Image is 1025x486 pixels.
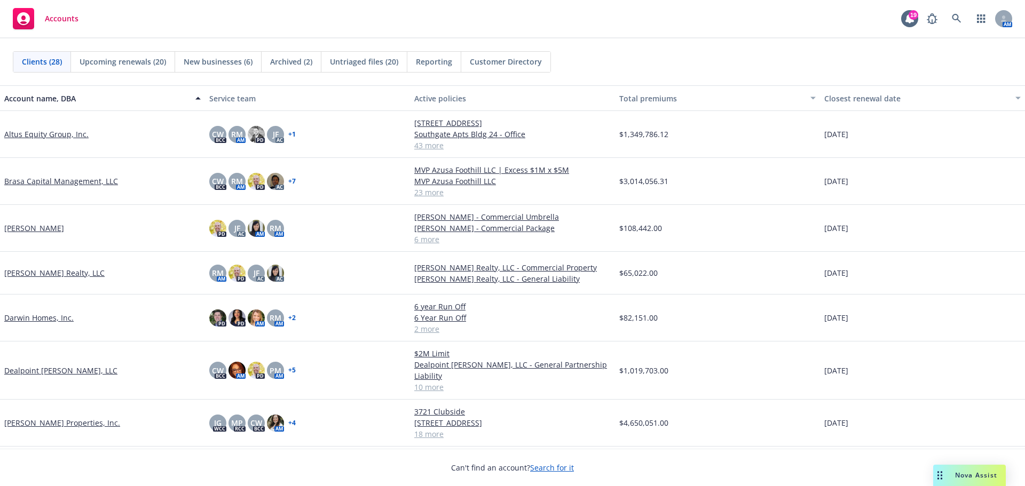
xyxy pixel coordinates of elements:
div: Account name, DBA [4,93,189,104]
span: [DATE] [824,365,848,376]
a: + 5 [288,367,296,373]
a: 6 Year Run Off [414,312,611,323]
div: Total premiums [619,93,804,104]
span: Nova Assist [955,471,997,480]
span: $65,022.00 [619,267,658,278]
span: [DATE] [824,417,848,428]
a: 6 more [414,234,611,245]
a: Search for it [530,463,574,473]
span: CW [250,417,262,428]
span: CW [212,176,224,187]
img: photo [248,220,265,237]
span: [DATE] [824,129,848,140]
span: [DATE] [824,176,848,187]
a: Dealpoint [PERSON_NAME], LLC [4,365,117,376]
a: + 1 [288,131,296,138]
span: RM [270,312,281,323]
span: $4,650,051.00 [619,417,668,428]
a: $2M Limit [414,348,611,359]
span: MP [231,417,243,428]
img: photo [248,173,265,190]
span: JF [234,222,240,234]
span: RM [231,129,243,140]
a: + 7 [288,178,296,185]
div: Drag to move [933,465,947,486]
span: [DATE] [824,312,848,323]
a: MVP Azusa Foothill LLC | Excess $1M x $5M [414,164,611,176]
span: RM [231,176,243,187]
img: photo [228,265,246,282]
a: + 4 [288,420,296,426]
span: CW [212,365,224,376]
a: [PERSON_NAME] Realty, LLC [4,267,105,278]
span: $82,151.00 [619,312,658,323]
button: Nova Assist [933,465,1006,486]
a: 43 more [414,140,611,151]
span: JF [254,267,259,278]
a: Southgate Apts Bldg 24 - Office [414,129,611,140]
a: Switch app [971,8,992,29]
a: [PERSON_NAME] Realty, LLC - Commercial Property [414,262,611,273]
a: 18 more [414,428,611,440]
a: 2 more [414,323,611,334]
span: Accounts [45,14,78,23]
span: Upcoming renewals (20) [80,56,166,67]
span: PM [270,365,281,376]
a: 10 more [414,381,611,393]
span: JG [214,417,222,428]
a: [PERSON_NAME] [4,222,64,234]
a: [PERSON_NAME] - Commercial Umbrella [414,211,611,222]
span: $1,019,703.00 [619,365,668,376]
a: Altus Equity Group, Inc. [4,129,89,140]
div: 19 [909,10,918,20]
img: photo [228,309,246,326]
span: RM [212,267,224,278]
a: Dealpoint [PERSON_NAME], LLC - General Partnership Liability [414,359,611,381]
span: [DATE] [824,267,848,278]
span: Untriaged files (20) [330,56,398,67]
a: Brasa Capital Management, LLC [4,176,118,187]
button: Active policies [410,85,615,111]
img: photo [248,309,265,326]
a: Report a Bug [921,8,943,29]
span: [DATE] [824,222,848,234]
span: Clients (28) [22,56,62,67]
span: $3,014,056.31 [619,176,668,187]
a: Search [946,8,967,29]
img: photo [267,415,284,432]
img: photo [267,173,284,190]
span: New businesses (6) [184,56,253,67]
img: photo [248,362,265,379]
a: Darwin Homes, Inc. [4,312,74,323]
div: Closest renewal date [824,93,1009,104]
a: [STREET_ADDRESS] [414,417,611,428]
img: photo [248,126,265,143]
a: 3721 Clubside [414,406,611,417]
span: CW [212,129,224,140]
a: [PERSON_NAME] Realty, LLC - General Liability [414,273,611,284]
span: Archived (2) [270,56,312,67]
img: photo [209,220,226,237]
span: Reporting [416,56,452,67]
div: Service team [209,93,406,104]
a: [PERSON_NAME] - Commercial Package [414,222,611,234]
img: photo [267,265,284,282]
img: photo [209,309,226,326]
a: [STREET_ADDRESS] [414,117,611,129]
div: Active policies [414,93,611,104]
button: Closest renewal date [820,85,1025,111]
img: photo [228,362,246,379]
span: JF [273,129,279,140]
span: RM [270,222,281,234]
a: 23 more [414,187,611,198]
span: Can't find an account? [451,462,574,473]
a: 6 year Run Off [414,301,611,312]
button: Service team [205,85,410,111]
a: [PERSON_NAME] Properties, Inc. [4,417,120,428]
a: Accounts [9,4,83,34]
